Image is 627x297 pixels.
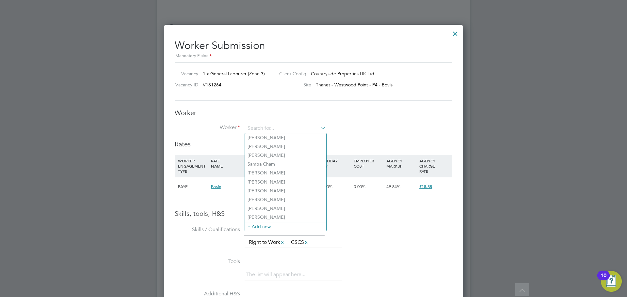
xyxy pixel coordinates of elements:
[311,71,374,77] span: Countryside Properties UK Ltd
[175,34,452,60] h2: Worker Submission
[175,124,240,131] label: Worker
[209,155,253,172] div: RATE NAME
[280,238,285,246] a: x
[175,258,240,265] label: Tools
[211,184,221,189] span: Basic
[175,109,452,117] h3: Worker
[175,52,452,60] div: Mandatory Fields
[175,209,452,218] h3: Skills, tools, H&S
[245,133,326,142] li: [PERSON_NAME]
[245,151,326,160] li: [PERSON_NAME]
[319,155,352,172] div: HOLIDAY PAY
[245,186,326,195] li: [PERSON_NAME]
[175,140,452,148] h3: Rates
[316,82,393,88] span: Thanet - Westwood Point - P4 - Bovis
[176,155,209,177] div: WORKER ENGAGEMENT TYPE
[245,160,326,169] li: Samba Cham
[274,71,306,77] label: Client Config
[172,82,198,88] label: Vacancy ID
[245,195,326,204] li: [PERSON_NAME]
[172,71,198,77] label: Vacancy
[245,204,326,213] li: [PERSON_NAME]
[419,184,432,189] span: £18.88
[385,155,418,172] div: AGENCY MARKUP
[246,238,287,247] li: Right to Work
[274,82,311,88] label: Site
[601,271,622,292] button: Open Resource Center, 10 new notifications
[245,142,326,151] li: [PERSON_NAME]
[601,275,606,284] div: 10
[245,169,326,177] li: [PERSON_NAME]
[304,238,309,246] a: x
[245,222,326,231] li: + Add new
[246,270,308,279] li: The list will appear here...
[245,213,326,222] li: [PERSON_NAME]
[386,184,400,189] span: 49.84%
[175,226,240,233] label: Skills / Qualifications
[352,155,385,172] div: EMPLOYER COST
[354,184,365,189] span: 0.00%
[245,124,326,133] input: Search for...
[245,178,326,186] li: [PERSON_NAME]
[176,177,209,196] div: PAYE
[418,155,451,177] div: AGENCY CHARGE RATE
[203,82,221,88] span: V181264
[288,238,311,247] li: CSCS
[203,71,265,77] span: 1 x General Labourer (Zone 3)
